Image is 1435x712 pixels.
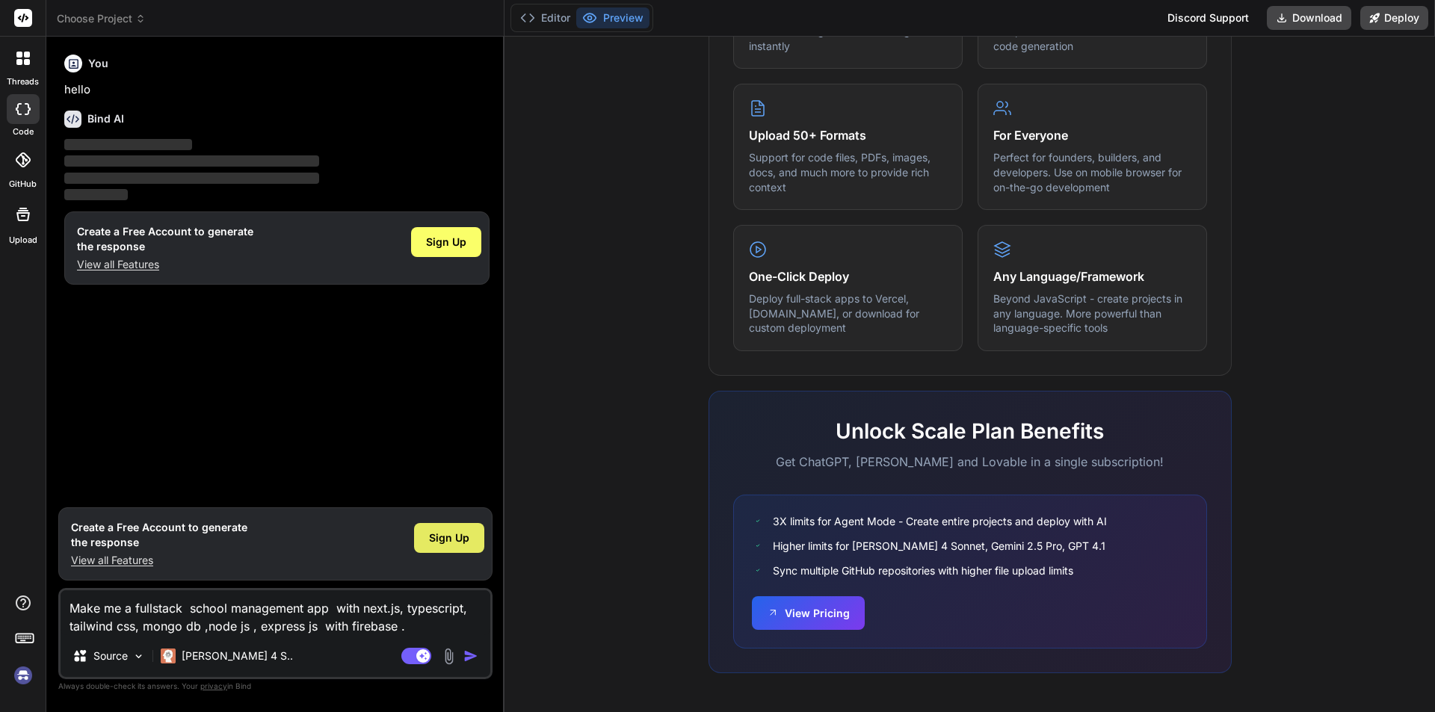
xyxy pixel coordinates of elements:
[161,648,176,663] img: Claude 4 Sonnet
[463,648,478,663] img: icon
[88,56,108,71] h6: You
[132,650,145,663] img: Pick Models
[993,150,1191,194] p: Perfect for founders, builders, and developers. Use on mobile browser for on-the-go development
[9,178,37,191] label: GitHub
[426,235,466,250] span: Sign Up
[64,139,192,150] span: ‌
[64,189,128,200] span: ‌
[576,7,649,28] button: Preview
[733,415,1207,447] h2: Unlock Scale Plan Benefits
[749,126,947,144] h4: Upload 50+ Formats
[64,155,319,167] span: ‌
[64,81,490,99] p: hello
[71,553,247,568] p: View all Features
[10,663,36,688] img: signin
[993,267,1191,285] h4: Any Language/Framework
[7,75,39,88] label: threads
[182,648,293,663] p: [PERSON_NAME] 4 S..
[1158,6,1258,30] div: Discord Support
[71,520,247,550] h1: Create a Free Account to generate the response
[749,291,947,335] p: Deploy full-stack apps to Vercel, [DOMAIN_NAME], or download for custom deployment
[77,257,253,272] p: View all Features
[13,126,34,138] label: code
[9,234,37,247] label: Upload
[773,563,1073,578] span: Sync multiple GitHub repositories with higher file upload limits
[61,590,490,635] textarea: Make me a fullstack school management app with next.js, typescript, tailwind css, mongo db ,node ...
[1267,6,1351,30] button: Download
[93,648,128,663] p: Source
[773,538,1105,554] span: Higher limits for [PERSON_NAME] 4 Sonnet, Gemini 2.5 Pro, GPT 4.1
[752,596,865,630] button: View Pricing
[749,150,947,194] p: Support for code files, PDFs, images, docs, and much more to provide rich context
[57,11,146,26] span: Choose Project
[1360,6,1428,30] button: Deploy
[749,267,947,285] h4: One-Click Deploy
[993,291,1191,335] p: Beyond JavaScript - create projects in any language. More powerful than language-specific tools
[733,453,1207,471] p: Get ChatGPT, [PERSON_NAME] and Lovable in a single subscription!
[993,126,1191,144] h4: For Everyone
[429,530,469,545] span: Sign Up
[514,7,576,28] button: Editor
[773,513,1107,529] span: 3X limits for Agent Mode - Create entire projects and deploy with AI
[440,648,457,665] img: attachment
[87,111,124,126] h6: Bind AI
[58,679,493,693] p: Always double-check its answers. Your in Bind
[64,173,319,184] span: ‌
[77,224,253,254] h1: Create a Free Account to generate the response
[200,681,227,690] span: privacy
